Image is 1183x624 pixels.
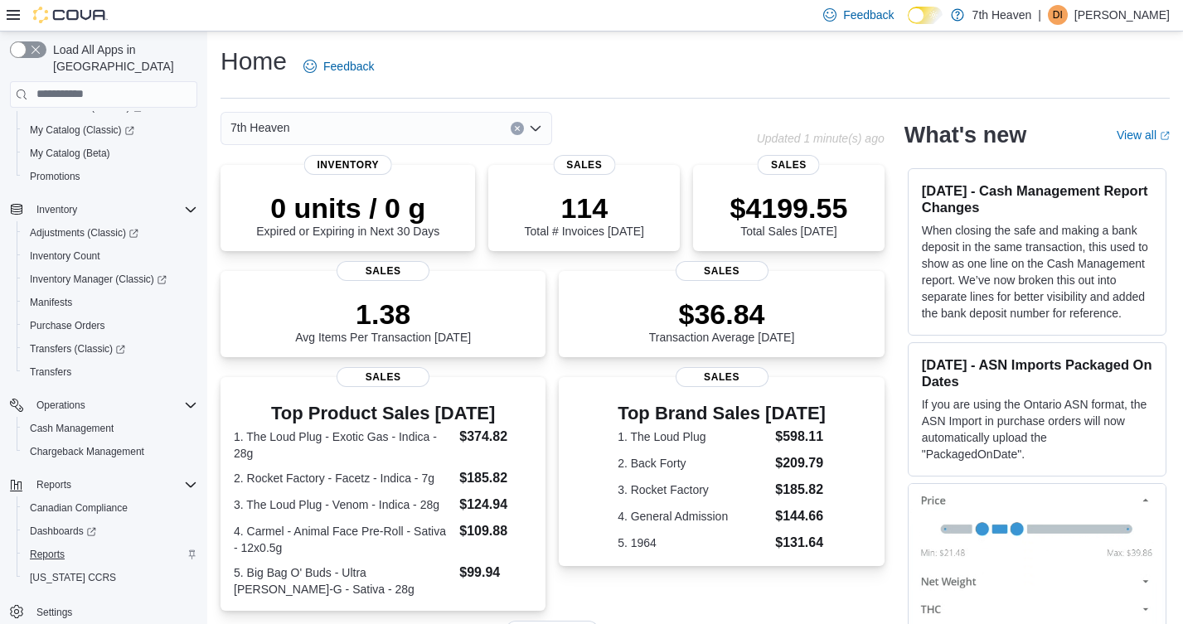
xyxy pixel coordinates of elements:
[618,481,768,498] dt: 3. Rocket Factory
[649,297,795,344] div: Transaction Average [DATE]
[3,198,204,221] button: Inventory
[676,261,768,281] span: Sales
[221,45,287,78] h1: Home
[17,165,204,188] button: Promotions
[30,475,197,495] span: Reports
[775,480,826,500] dd: $185.82
[618,428,768,445] dt: 1. The Loud Plug
[649,297,795,331] p: $36.84
[234,404,532,423] h3: Top Product Sales [DATE]
[23,498,197,518] span: Canadian Compliance
[30,548,65,561] span: Reports
[23,418,120,438] a: Cash Management
[511,122,524,135] button: Clear input
[17,496,204,520] button: Canadian Compliance
[904,122,1026,148] h2: What's new
[303,155,392,175] span: Inventory
[23,362,78,382] a: Transfers
[297,50,381,83] a: Feedback
[17,440,204,463] button: Chargeback Management
[17,520,204,543] a: Dashboards
[23,418,197,438] span: Cash Management
[17,221,204,244] a: Adjustments (Classic)
[1048,5,1068,25] div: Demetri Ioannides
[459,521,532,541] dd: $109.88
[23,293,197,312] span: Manifests
[30,123,134,137] span: My Catalog (Classic)
[23,167,87,186] a: Promotions
[234,428,453,462] dt: 1. The Loud Plug - Exotic Gas - Indica - 28g
[234,496,453,513] dt: 3. The Loud Plug - Venom - Indica - 28g
[36,478,71,491] span: Reports
[23,246,107,266] a: Inventory Count
[757,132,885,145] p: Updated 1 minute(s) ago
[23,223,145,243] a: Adjustments (Classic)
[529,122,542,135] button: Open list of options
[323,58,374,75] span: Feedback
[3,473,204,496] button: Reports
[256,191,439,225] p: 0 units / 0 g
[1074,5,1170,25] p: [PERSON_NAME]
[23,293,79,312] a: Manifests
[23,316,197,336] span: Purchase Orders
[30,601,197,622] span: Settings
[17,566,204,589] button: [US_STATE] CCRS
[234,564,453,597] dt: 5. Big Bag O' Buds - Ultra [PERSON_NAME]-G - Sativa - 28g
[1038,5,1041,25] p: |
[30,475,78,495] button: Reports
[30,395,197,415] span: Operations
[36,606,72,619] span: Settings
[459,563,532,583] dd: $99.94
[922,356,1152,389] h3: [DATE] - ASN Imports Packaged On Dates
[337,261,429,281] span: Sales
[23,269,197,289] span: Inventory Manager (Classic)
[23,568,197,588] span: Washington CCRS
[46,41,197,75] span: Load All Apps in [GEOGRAPHIC_DATA]
[618,404,826,423] h3: Top Brand Sales [DATE]
[295,297,471,331] p: 1.38
[30,395,92,415] button: Operations
[256,191,439,238] div: Expired or Expiring in Next 30 Days
[23,143,197,163] span: My Catalog (Beta)
[23,120,197,140] span: My Catalog (Classic)
[525,191,644,225] p: 114
[1117,128,1170,142] a: View allExternal link
[23,339,132,359] a: Transfers (Classic)
[775,453,826,473] dd: $209.79
[23,498,134,518] a: Canadian Compliance
[618,535,768,551] dt: 5. 1964
[23,246,197,266] span: Inventory Count
[30,319,105,332] span: Purchase Orders
[618,455,768,472] dt: 2. Back Forty
[459,468,532,488] dd: $185.82
[23,521,197,541] span: Dashboards
[23,544,197,564] span: Reports
[30,226,138,239] span: Adjustments (Classic)
[23,442,151,462] a: Chargeback Management
[17,417,204,440] button: Cash Management
[843,7,894,23] span: Feedback
[758,155,820,175] span: Sales
[30,200,84,220] button: Inventory
[36,399,85,412] span: Operations
[234,523,453,556] dt: 4. Carmel - Animal Face Pre-Roll - Sativa - 12x0.5g
[730,191,847,225] p: $4199.55
[775,427,826,447] dd: $598.11
[17,119,204,142] a: My Catalog (Classic)
[23,223,197,243] span: Adjustments (Classic)
[17,543,204,566] button: Reports
[30,273,167,286] span: Inventory Manager (Classic)
[23,362,197,382] span: Transfers
[30,200,197,220] span: Inventory
[17,337,204,360] a: Transfers (Classic)
[525,191,644,238] div: Total # Invoices [DATE]
[30,445,144,458] span: Chargeback Management
[23,269,173,289] a: Inventory Manager (Classic)
[922,182,1152,215] h3: [DATE] - Cash Management Report Changes
[23,120,141,140] a: My Catalog (Classic)
[17,314,204,337] button: Purchase Orders
[908,24,909,25] span: Dark Mode
[30,147,110,160] span: My Catalog (Beta)
[17,360,204,384] button: Transfers
[23,167,197,186] span: Promotions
